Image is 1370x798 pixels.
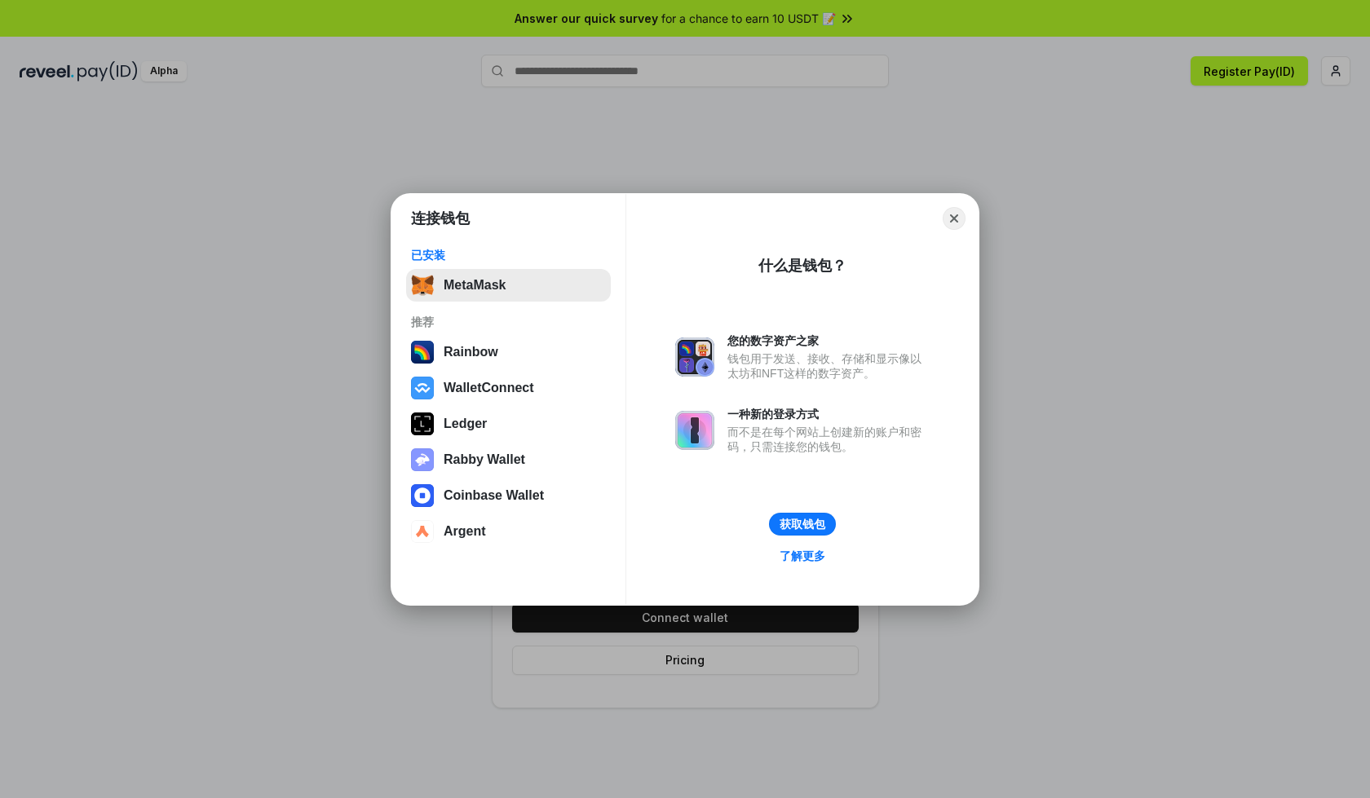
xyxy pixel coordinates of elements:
[411,377,434,399] img: svg+xml,%3Csvg%20width%3D%2228%22%20height%3D%2228%22%20viewBox%3D%220%200%2028%2028%22%20fill%3D...
[770,545,835,567] a: 了解更多
[411,448,434,471] img: svg+xml,%3Csvg%20xmlns%3D%22http%3A%2F%2Fwww.w3.org%2F2000%2Fsvg%22%20fill%3D%22none%22%20viewBox...
[411,248,606,262] div: 已安装
[727,407,930,421] div: 一种新的登录方式
[444,345,498,359] div: Rainbow
[411,341,434,364] img: svg+xml,%3Csvg%20width%3D%22120%22%20height%3D%22120%22%20viewBox%3D%220%200%20120%20120%22%20fil...
[406,408,611,440] button: Ledger
[727,333,930,348] div: 您的数字资产之家
[406,336,611,368] button: Rainbow
[444,452,525,467] div: Rabby Wallet
[406,269,611,302] button: MetaMask
[675,411,714,450] img: svg+xml,%3Csvg%20xmlns%3D%22http%3A%2F%2Fwww.w3.org%2F2000%2Fsvg%22%20fill%3D%22none%22%20viewBox...
[727,425,930,454] div: 而不是在每个网站上创建新的账户和密码，只需连接您的钱包。
[406,372,611,404] button: WalletConnect
[411,484,434,507] img: svg+xml,%3Csvg%20width%3D%2228%22%20height%3D%2228%22%20viewBox%3D%220%200%2028%2028%22%20fill%3D...
[411,520,434,543] img: svg+xml,%3Csvg%20width%3D%2228%22%20height%3D%2228%22%20viewBox%3D%220%200%2028%2028%22%20fill%3D...
[444,278,506,293] div: MetaMask
[406,515,611,548] button: Argent
[780,549,825,563] div: 了解更多
[411,209,470,228] h1: 连接钱包
[406,443,611,476] button: Rabby Wallet
[769,513,836,536] button: 获取钱包
[727,351,930,381] div: 钱包用于发送、接收、存储和显示像以太坊和NFT这样的数字资产。
[444,488,544,503] div: Coinbase Wallet
[444,381,534,395] div: WalletConnect
[444,417,487,431] div: Ledger
[406,479,611,512] button: Coinbase Wallet
[411,412,434,435] img: svg+xml,%3Csvg%20xmlns%3D%22http%3A%2F%2Fwww.w3.org%2F2000%2Fsvg%22%20width%3D%2228%22%20height%3...
[444,524,486,539] div: Argent
[758,256,846,276] div: 什么是钱包？
[780,517,825,531] div: 获取钱包
[675,337,714,377] img: svg+xml,%3Csvg%20xmlns%3D%22http%3A%2F%2Fwww.w3.org%2F2000%2Fsvg%22%20fill%3D%22none%22%20viewBox...
[943,207,966,230] button: Close
[411,315,606,329] div: 推荐
[411,274,434,297] img: svg+xml,%3Csvg%20fill%3D%22none%22%20height%3D%2233%22%20viewBox%3D%220%200%2035%2033%22%20width%...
